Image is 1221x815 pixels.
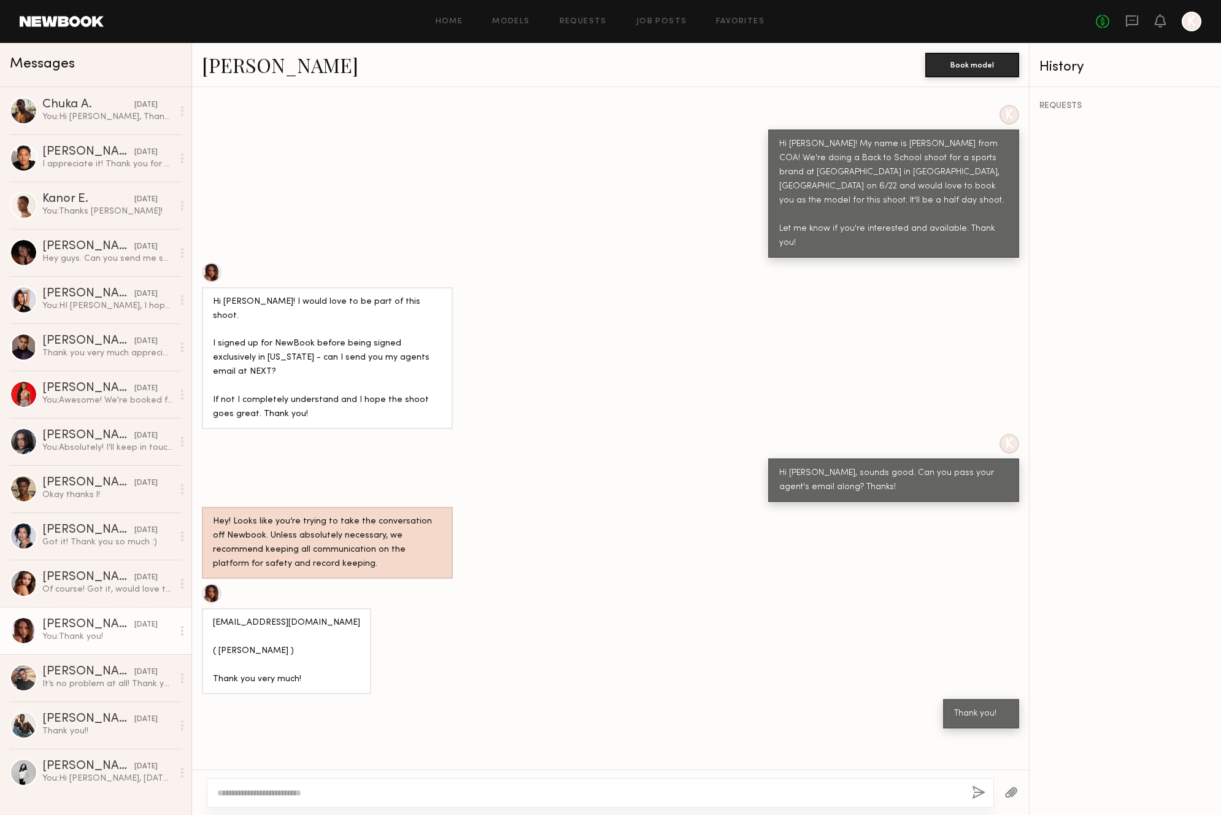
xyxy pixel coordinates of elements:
[10,57,75,71] span: Messages
[636,18,687,26] a: Job Posts
[42,206,173,217] div: You: Thanks [PERSON_NAME]!
[213,616,360,687] div: [EMAIL_ADDRESS][DOMAIN_NAME] ( [PERSON_NAME] ) Thank you very much!
[42,477,134,489] div: [PERSON_NAME]
[134,241,158,253] div: [DATE]
[42,241,134,253] div: [PERSON_NAME]
[134,477,158,489] div: [DATE]
[42,288,134,300] div: [PERSON_NAME]
[134,761,158,773] div: [DATE]
[42,193,134,206] div: Kanor E.
[42,382,134,395] div: [PERSON_NAME]
[560,18,607,26] a: Requests
[1182,12,1201,31] a: K
[213,515,442,571] div: Hey! Looks like you’re trying to take the conversation off Newbook. Unless absolutely necessary, ...
[134,147,158,158] div: [DATE]
[42,335,134,347] div: [PERSON_NAME]
[925,53,1019,77] button: Book model
[134,619,158,631] div: [DATE]
[42,395,173,406] div: You: Awesome! We're booked for this one but we have a few more mini shoots in the works so we’d l...
[1039,60,1211,74] div: History
[42,584,173,595] div: Of course! Got it, would love to as well. Thank you!
[134,383,158,395] div: [DATE]
[42,300,173,312] div: You: HI [PERSON_NAME], I hope you're doing well! My name is [PERSON_NAME] from COA, a small creat...
[954,707,1008,721] div: Thank you!
[42,536,173,548] div: Got it! Thank you so much :)
[42,347,173,359] div: Thank you very much appreciate the consideration, will be in touch.
[42,111,173,123] div: You: Hi [PERSON_NAME], Thank you for getting back to me! We had a shoot last month, but we’d abso...
[134,572,158,584] div: [DATE]
[42,631,173,643] div: You: Thank you!
[42,158,173,170] div: I appreciate it! Thank you for having me!
[134,194,158,206] div: [DATE]
[42,713,134,725] div: [PERSON_NAME]
[42,760,134,773] div: [PERSON_NAME]
[42,619,134,631] div: [PERSON_NAME]
[202,52,358,78] a: [PERSON_NAME]
[42,430,134,442] div: [PERSON_NAME]
[779,466,1008,495] div: Hi [PERSON_NAME], sounds good. Can you pass your agent's email along? Thanks!
[134,525,158,536] div: [DATE]
[716,18,765,26] a: Favorites
[134,666,158,678] div: [DATE]
[134,99,158,111] div: [DATE]
[134,336,158,347] div: [DATE]
[42,99,134,111] div: Chuka A.
[42,773,173,784] div: You: Hi [PERSON_NAME], [DATE] shoot has been postponed. Would you be available and interested in ...
[436,18,463,26] a: Home
[42,146,134,158] div: [PERSON_NAME]
[1039,102,1211,110] div: REQUESTS
[42,442,173,454] div: You: Absolutely! I'll keep in touch, thank you!
[779,137,1008,250] div: Hi [PERSON_NAME]! My name is [PERSON_NAME] from COA! We're doing a Back to School shoot for a spo...
[42,678,173,690] div: It’s no problem at all! Thank you so much!
[42,725,173,737] div: Thank you!!
[925,59,1019,69] a: Book model
[42,524,134,536] div: [PERSON_NAME]
[134,714,158,725] div: [DATE]
[42,571,134,584] div: [PERSON_NAME]
[134,288,158,300] div: [DATE]
[134,430,158,442] div: [DATE]
[42,666,134,678] div: [PERSON_NAME]
[42,253,173,265] div: Hey guys. Can you send me some of the photos from the Gatorade shoot? Do you know if they have us...
[42,489,173,501] div: Okay thanks l!
[492,18,530,26] a: Models
[213,295,442,422] div: Hi [PERSON_NAME]! I would love to be part of this shoot. I signed up for NewBook before being sig...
